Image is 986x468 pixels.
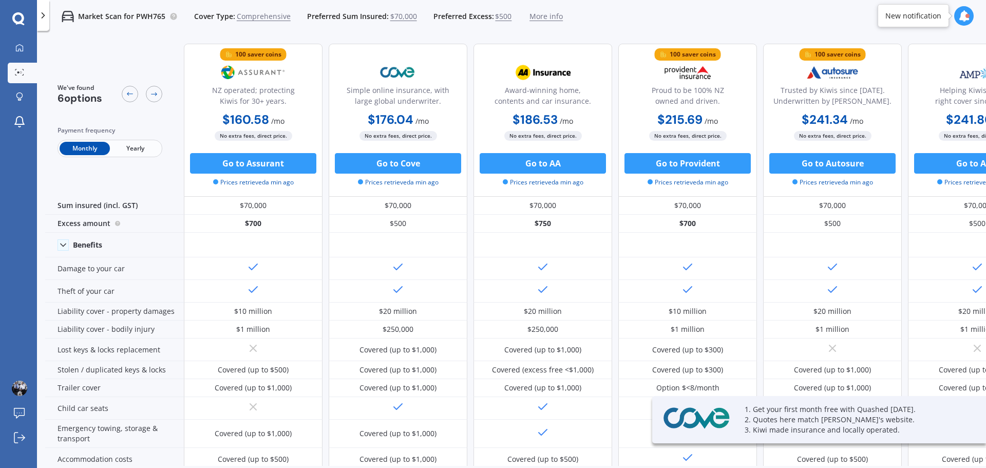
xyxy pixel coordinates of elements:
[184,215,323,233] div: $700
[358,178,439,187] span: Prices retrieved a min ago
[368,111,413,127] b: $176.04
[814,49,861,60] div: 100 saver coins
[235,49,281,60] div: 100 saver coins
[797,454,868,464] div: Covered (up to $500)
[654,60,722,85] img: Provident.png
[649,131,727,141] span: No extra fees, direct price.
[670,49,716,60] div: 100 saver coins
[624,153,751,174] button: Go to Provident
[504,345,581,355] div: Covered (up to $1,000)
[772,85,893,110] div: Trusted by Kiwis since [DATE]. Underwritten by [PERSON_NAME].
[60,142,110,155] span: Monthly
[45,379,184,397] div: Trailer cover
[215,131,292,141] span: No extra fees, direct price.
[769,153,896,174] button: Go to Autosure
[222,111,269,127] b: $160.58
[618,197,757,215] div: $70,000
[529,11,563,22] span: More info
[813,306,851,316] div: $20 million
[359,345,437,355] div: Covered (up to $1,000)
[816,324,849,334] div: $1 million
[190,153,316,174] button: Go to Assurant
[45,215,184,233] div: Excess amount
[194,11,235,22] span: Cover Type:
[473,197,612,215] div: $70,000
[45,339,184,361] div: Lost keys & locks replacement
[184,197,323,215] div: $70,000
[794,383,871,393] div: Covered (up to $1,000)
[656,383,719,393] div: Option $<8/month
[45,321,184,339] div: Liability cover - bodily injury
[359,131,437,141] span: No extra fees, direct price.
[234,306,272,316] div: $10 million
[213,178,294,187] span: Prices retrieved a min ago
[12,381,27,396] img: picture
[524,306,562,316] div: $20 million
[669,306,707,316] div: $10 million
[359,383,437,393] div: Covered (up to $1,000)
[745,425,960,435] p: 3. Kiwi made insurance and locally operated.
[504,383,581,393] div: Covered (up to $1,000)
[415,116,429,126] span: / mo
[359,454,437,464] div: Covered (up to $1,000)
[482,85,603,110] div: Award-winning home, contents and car insurance.
[503,178,583,187] span: Prices retrieved a min ago
[45,257,184,280] div: Damage to your car
[495,11,511,22] span: $500
[364,60,432,85] img: Cove.webp
[45,197,184,215] div: Sum insured (incl. GST)
[335,153,461,174] button: Go to Cove
[271,116,285,126] span: / mo
[237,11,291,22] span: Comprehensive
[236,324,270,334] div: $1 million
[193,85,314,110] div: NZ operated; protecting Kiwis for 30+ years.
[215,428,292,439] div: Covered (up to $1,000)
[660,51,667,58] img: points
[225,51,233,58] img: points
[45,303,184,321] div: Liability cover - property damages
[73,240,102,250] div: Benefits
[492,365,594,375] div: Covered (excess free <$1,000)
[329,197,467,215] div: $70,000
[218,365,289,375] div: Covered (up to $500)
[45,397,184,420] div: Child car seats
[219,60,287,85] img: Assurant.png
[45,420,184,448] div: Emergency towing, storage & transport
[507,454,578,464] div: Covered (up to $500)
[58,91,102,105] span: 6 options
[390,11,417,22] span: $70,000
[307,11,389,22] span: Preferred Sum Insured:
[110,142,160,155] span: Yearly
[513,111,558,127] b: $186.53
[480,153,606,174] button: Go to AA
[618,215,757,233] div: $700
[657,111,703,127] b: $215.69
[383,324,413,334] div: $250,000
[671,324,705,334] div: $1 million
[850,116,863,126] span: / mo
[802,111,848,127] b: $241.34
[58,83,102,92] span: We've found
[885,11,941,21] div: New notification
[745,415,960,425] p: 2. Quotes here match [PERSON_NAME]'s website.
[359,365,437,375] div: Covered (up to $1,000)
[652,345,723,355] div: Covered (up to $300)
[560,116,573,126] span: / mo
[45,361,184,379] div: Stolen / duplicated keys & locks
[527,324,558,334] div: $250,000
[792,178,873,187] span: Prices retrieved a min ago
[763,215,902,233] div: $500
[763,197,902,215] div: $70,000
[78,11,165,22] p: Market Scan for PWH765
[433,11,494,22] span: Preferred Excess:
[705,116,718,126] span: / mo
[504,131,582,141] span: No extra fees, direct price.
[794,365,871,375] div: Covered (up to $1,000)
[799,60,866,85] img: Autosure.webp
[329,215,467,233] div: $500
[627,85,748,110] div: Proud to be 100% NZ owned and driven.
[379,306,417,316] div: $20 million
[794,131,871,141] span: No extra fees, direct price.
[509,60,577,85] img: AA.webp
[745,404,960,415] p: 1. Get your first month free with Quashed [DATE].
